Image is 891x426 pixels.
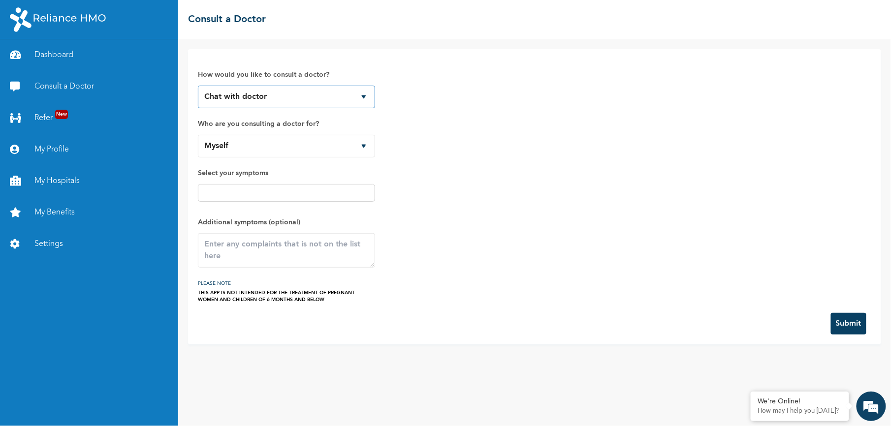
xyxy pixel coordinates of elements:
span: Conversation [5,351,96,358]
label: Select your symptoms [198,167,375,179]
img: RelianceHMO's Logo [10,7,106,32]
span: We're online! [57,139,136,239]
div: Chat with us now [51,55,165,68]
img: d_794563401_company_1708531726252_794563401 [18,49,40,74]
span: New [55,110,68,119]
p: How may I help you today? [758,407,842,415]
div: FAQs [96,334,188,364]
button: Submit [831,313,866,335]
div: THIS APP IS NOT INTENDED FOR THE TREATMENT OF PREGNANT WOMEN AND CHILDREN OF 6 MONTHS AND BELOW [198,289,375,303]
textarea: Type your message and hit 'Enter' [5,299,188,334]
div: Minimize live chat window [161,5,185,29]
label: Who are you consulting a doctor for? [198,118,375,130]
h3: PLEASE NOTE [198,277,375,289]
label: How would you like to consult a doctor? [198,69,375,81]
div: We're Online! [758,397,842,406]
h2: Consult a Doctor [188,12,266,27]
label: Additional symptoms (optional) [198,216,375,228]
